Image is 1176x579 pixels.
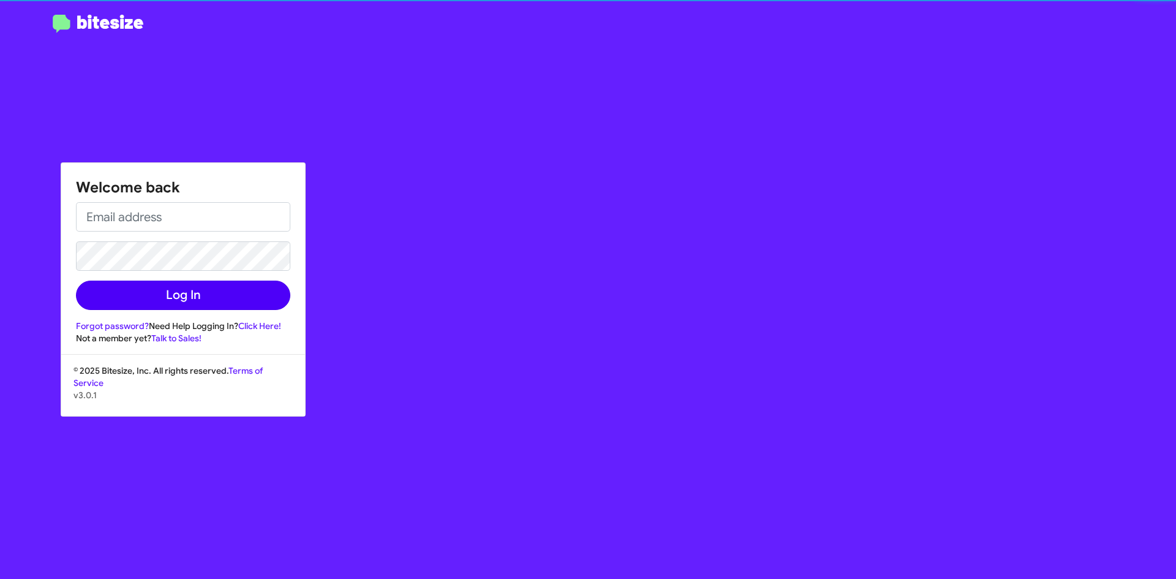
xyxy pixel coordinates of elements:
p: v3.0.1 [73,389,293,401]
div: Not a member yet? [76,332,290,344]
input: Email address [76,202,290,232]
div: © 2025 Bitesize, Inc. All rights reserved. [61,365,305,416]
a: Forgot password? [76,320,149,331]
div: Need Help Logging In? [76,320,290,332]
a: Talk to Sales! [151,333,202,344]
button: Log In [76,281,290,310]
h1: Welcome back [76,178,290,197]
a: Click Here! [238,320,281,331]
